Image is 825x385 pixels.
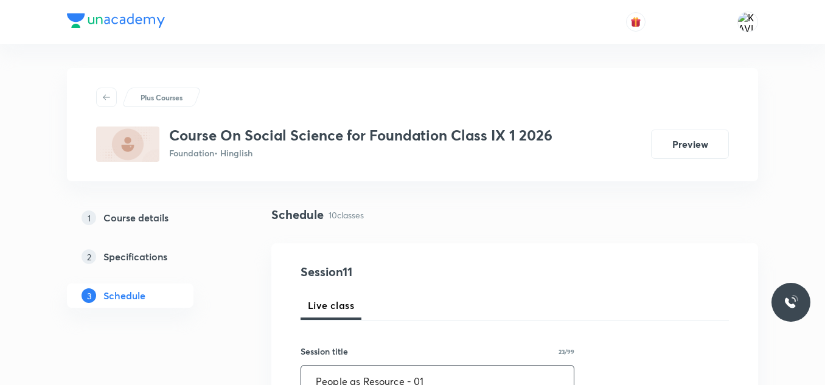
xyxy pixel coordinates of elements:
h3: Course On Social Science for Foundation Class IX 1 2026 [169,127,552,144]
img: Company Logo [67,13,165,28]
h5: Schedule [103,288,145,303]
a: Company Logo [67,13,165,31]
img: KAVITA YADAV [737,12,758,32]
img: AF9C6416-4DB7-4B29-B39C-28BF5D8B8F48_plus.png [96,127,159,162]
p: Plus Courses [141,92,183,103]
h6: Session title [301,345,348,358]
img: avatar [630,16,641,27]
img: ttu [784,295,798,310]
a: 1Course details [67,206,232,230]
h4: Schedule [271,206,324,224]
h4: Session 11 [301,263,523,281]
span: Live class [308,298,354,313]
p: 2 [82,249,96,264]
p: 10 classes [329,209,364,221]
button: avatar [626,12,646,32]
a: 2Specifications [67,245,232,269]
h5: Specifications [103,249,167,264]
p: 3 [82,288,96,303]
button: Preview [651,130,729,159]
p: 1 [82,210,96,225]
h5: Course details [103,210,169,225]
p: 23/99 [559,349,574,355]
p: Foundation • Hinglish [169,147,552,159]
